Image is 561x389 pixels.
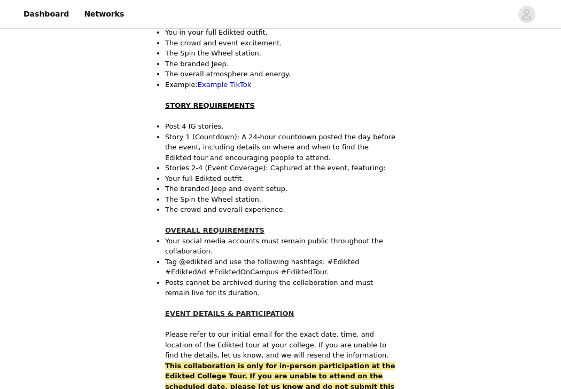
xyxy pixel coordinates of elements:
strong: OVERALL REQUIREMENTS [165,226,264,234]
p: The crowd and overall experience. [165,204,396,215]
strong: STORY REQUIREMENTS [165,101,255,109]
li: Example: [165,80,396,90]
p: The branded Jeep and event setup. [165,184,396,194]
p: Please refer to our initial email for the exact date, time, and location of the Edikted tour at y... [165,329,396,361]
a: Example TikTok [198,81,251,89]
p: You in your full Edikted outfit. [165,27,396,38]
p: Posts cannot be archived during the collaboration and must remain live for its duration. [165,277,396,298]
strong: EVENT DETAILS & PARTICIPATION [165,309,294,317]
p: Story 1 (Countdown): A 24-hour countdown posted the day before the event, including details on wh... [165,132,396,163]
p: The Spin the Wheel station. [165,194,396,205]
p: Stories 2-4 (Event Coverage): Captured at the event, featuring: [165,163,396,173]
p: The crowd and event excitement. [165,38,396,49]
p: The overall atmosphere and energy. [165,69,396,80]
p: The branded Jeep. [165,59,396,69]
p: The Spin the Wheel station. [165,48,396,59]
p: Your social media accounts must remain public throughout the collaboration. [165,236,396,257]
p: Your full Edikted outfit. [165,173,396,184]
a: Networks [77,2,130,26]
p: Post 4 IG stories. [165,121,396,132]
a: Dashboard [17,2,75,26]
div: avatar [521,6,532,23]
p: Tag @edikted and use the following hashtags: #Edikted #EdiktedAd #EdiktedOnCampus #EdiktedTour. [165,257,396,277]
